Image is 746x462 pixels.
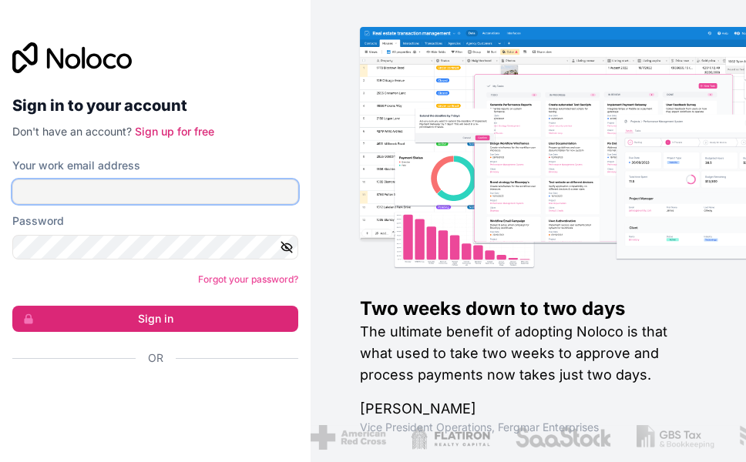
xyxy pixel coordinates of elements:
input: Email address [12,179,298,204]
img: /assets/gbstax-C-GtDUiK.png [637,425,715,450]
span: Or [148,350,163,366]
a: Sign up for free [135,125,214,138]
img: /assets/flatiron-C8eUkumj.png [411,425,491,450]
span: Don't have an account? [12,125,132,138]
h1: [PERSON_NAME] [360,398,697,420]
h2: Sign in to your account [12,92,298,119]
h2: The ultimate benefit of adopting Noloco is that what used to take two weeks to approve and proces... [360,321,697,386]
label: Your work email address [12,158,140,173]
iframe: Sign in with Google Button [5,383,306,417]
img: /assets/american-red-cross-BAupjrZR.png [311,425,385,450]
label: Password [12,213,64,229]
h1: Two weeks down to two days [360,296,697,321]
input: Password [12,235,298,259]
button: Sign in [12,306,298,332]
h1: Vice President Operations , Fergmar Enterprises [360,420,697,435]
a: Forgot your password? [198,273,298,285]
img: /assets/saastock-C6Zbiodz.png [515,425,612,450]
